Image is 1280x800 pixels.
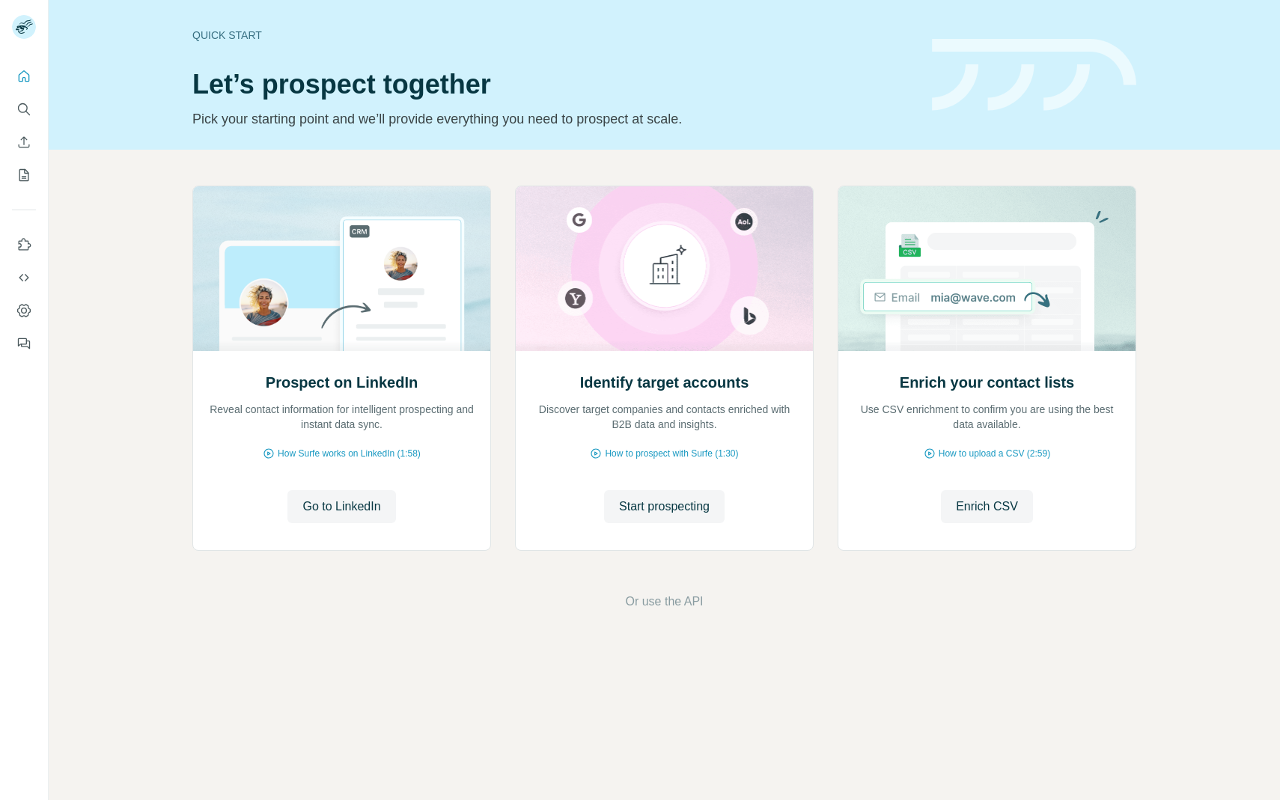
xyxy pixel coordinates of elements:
[939,447,1050,460] span: How to upload a CSV (2:59)
[941,490,1033,523] button: Enrich CSV
[838,186,1136,351] img: Enrich your contact lists
[12,63,36,90] button: Quick start
[12,330,36,357] button: Feedback
[192,186,491,351] img: Prospect on LinkedIn
[515,186,814,351] img: Identify target accounts
[287,490,395,523] button: Go to LinkedIn
[302,498,380,516] span: Go to LinkedIn
[12,129,36,156] button: Enrich CSV
[604,490,725,523] button: Start prospecting
[192,109,914,129] p: Pick your starting point and we’ll provide everything you need to prospect at scale.
[208,402,475,432] p: Reveal contact information for intelligent prospecting and instant data sync.
[12,162,36,189] button: My lists
[278,447,421,460] span: How Surfe works on LinkedIn (1:58)
[12,96,36,123] button: Search
[580,372,749,393] h2: Identify target accounts
[12,231,36,258] button: Use Surfe on LinkedIn
[266,372,418,393] h2: Prospect on LinkedIn
[625,593,703,611] button: Or use the API
[12,297,36,324] button: Dashboard
[619,498,710,516] span: Start prospecting
[956,498,1018,516] span: Enrich CSV
[192,28,914,43] div: Quick start
[605,447,738,460] span: How to prospect with Surfe (1:30)
[853,402,1121,432] p: Use CSV enrichment to confirm you are using the best data available.
[192,70,914,100] h1: Let’s prospect together
[932,39,1136,112] img: banner
[900,372,1074,393] h2: Enrich your contact lists
[12,264,36,291] button: Use Surfe API
[531,402,798,432] p: Discover target companies and contacts enriched with B2B data and insights.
